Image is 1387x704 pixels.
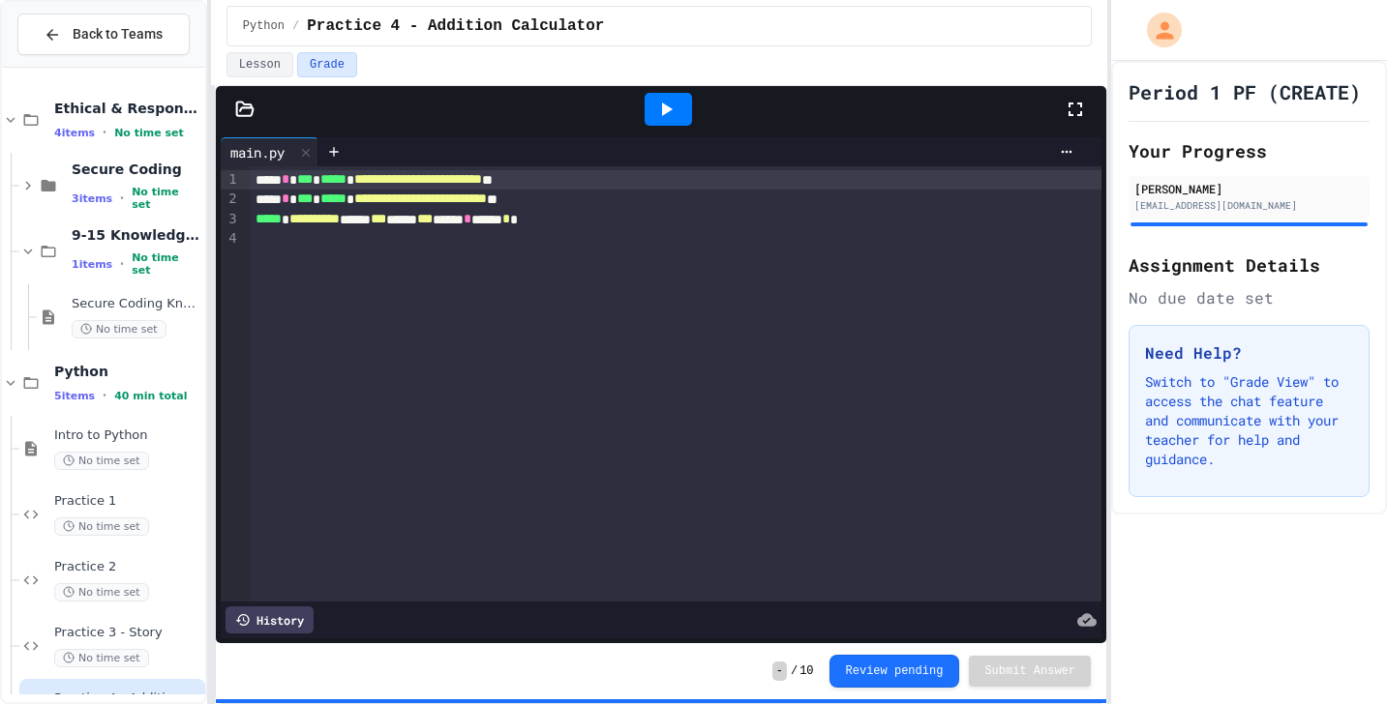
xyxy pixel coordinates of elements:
[221,229,240,249] div: 4
[54,559,201,575] span: Practice 2
[226,606,314,633] div: History
[54,649,149,667] span: No time set
[54,583,149,601] span: No time set
[72,161,201,178] span: Secure Coding
[54,427,201,444] span: Intro to Python
[103,388,106,403] span: •
[221,137,318,166] div: main.py
[1129,137,1370,164] h2: Your Progress
[969,656,1091,687] button: Submit Answer
[54,493,201,510] span: Practice 1
[72,192,112,205] span: 3 items
[72,320,166,338] span: No time set
[17,14,190,55] button: Back to Teams
[54,100,201,117] span: Ethical & Responsible Coding Practice
[292,18,299,34] span: /
[114,127,184,139] span: No time set
[221,190,240,209] div: 2
[772,661,787,681] span: -
[799,663,813,679] span: 10
[103,125,106,140] span: •
[297,52,357,77] button: Grade
[984,663,1075,679] span: Submit Answer
[791,663,798,679] span: /
[1129,251,1370,279] h2: Assignment Details
[221,210,240,229] div: 3
[1226,543,1368,625] iframe: chat widget
[221,170,240,190] div: 1
[120,256,124,272] span: •
[72,296,201,312] span: Secure Coding Knowledge Check
[132,186,201,211] span: No time set
[72,258,112,271] span: 1 items
[54,452,149,470] span: No time set
[54,390,95,402] span: 5 items
[54,363,201,380] span: Python
[54,517,149,536] span: No time set
[243,18,285,34] span: Python
[1134,180,1364,197] div: [PERSON_NAME]
[72,226,201,244] span: 9-15 Knowledge Check
[1145,341,1353,365] h3: Need Help?
[1127,8,1187,52] div: My Account
[1129,78,1361,105] h1: Period 1 PF (CREATE)
[73,24,163,44] span: Back to Teams
[307,15,604,38] span: Practice 4 - Addition Calculator
[114,390,187,402] span: 40 min total
[226,52,293,77] button: Lesson
[1145,372,1353,469] p: Switch to "Grade View" to access the chat feature and communicate with your teacher for help and ...
[1129,286,1370,309] div: No due date set
[1134,198,1364,213] div: [EMAIL_ADDRESS][DOMAIN_NAME]
[54,127,95,139] span: 4 items
[54,625,201,641] span: Practice 3 - Story
[829,655,960,688] button: Review pending
[221,142,294,162] div: main.py
[1306,627,1368,685] iframe: chat widget
[120,191,124,206] span: •
[132,251,201,277] span: No time set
